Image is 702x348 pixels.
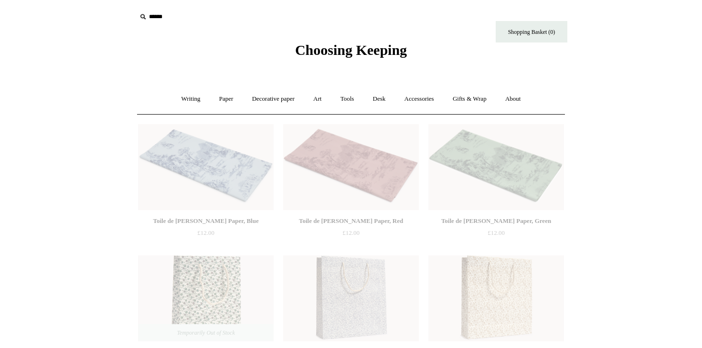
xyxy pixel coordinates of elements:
a: Toile de [PERSON_NAME] Paper, Green £12.00 [428,215,564,254]
a: Art [305,86,330,112]
a: About [497,86,530,112]
a: Accessories [396,86,443,112]
img: Italian Decorative Gift Bag, Gold Brocade [428,255,564,341]
a: Writing [173,86,209,112]
span: Choosing Keeping [295,42,407,58]
a: Toile de [PERSON_NAME] Paper, Red £12.00 [283,215,419,254]
a: Italian Decorative Gift Bag, Gold Brocade Italian Decorative Gift Bag, Gold Brocade [428,255,564,341]
a: Shopping Basket (0) [496,21,567,42]
a: Decorative paper [244,86,303,112]
div: Toile de [PERSON_NAME] Paper, Blue [140,215,271,227]
a: Small Italian Decorative Gift Bag, Remondini Green Posy Small Italian Decorative Gift Bag, Remond... [138,255,274,341]
img: Italian Decorative Gift Bag, Blue Floral [283,255,419,341]
img: Toile de Jouy Tissue Paper, Blue [138,124,274,210]
span: £12.00 [197,229,214,236]
span: £12.00 [488,229,505,236]
a: Toile de [PERSON_NAME] Paper, Blue £12.00 [138,215,274,254]
a: Gifts & Wrap [444,86,495,112]
span: Temporarily Out of Stock [167,324,244,341]
img: Toile de Jouy Tissue Paper, Green [428,124,564,210]
span: £12.00 [342,229,360,236]
img: Toile de Jouy Tissue Paper, Red [283,124,419,210]
a: Tools [332,86,363,112]
a: Toile de Jouy Tissue Paper, Green Toile de Jouy Tissue Paper, Green [428,124,564,210]
a: Italian Decorative Gift Bag, Blue Floral Italian Decorative Gift Bag, Blue Floral [283,255,419,341]
img: Small Italian Decorative Gift Bag, Remondini Green Posy [138,255,274,341]
a: Toile de Jouy Tissue Paper, Red Toile de Jouy Tissue Paper, Red [283,124,419,210]
div: Toile de [PERSON_NAME] Paper, Red [286,215,416,227]
a: Choosing Keeping [295,50,407,56]
a: Toile de Jouy Tissue Paper, Blue Toile de Jouy Tissue Paper, Blue [138,124,274,210]
a: Paper [211,86,242,112]
a: Desk [364,86,394,112]
div: Toile de [PERSON_NAME] Paper, Green [431,215,562,227]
